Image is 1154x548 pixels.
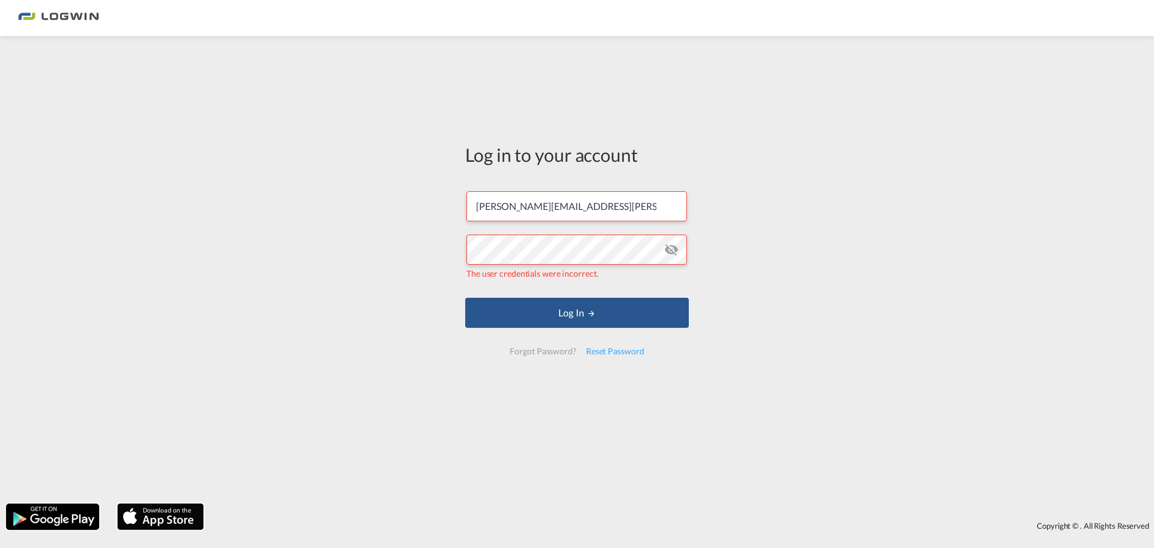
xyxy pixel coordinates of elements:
[18,5,99,32] img: bc73a0e0d8c111efacd525e4c8ad7d32.png
[116,502,205,531] img: apple.png
[5,502,100,531] img: google.png
[466,268,598,279] span: The user credentials were incorrect.
[581,340,649,362] div: Reset Password
[465,142,689,167] div: Log in to your account
[664,242,679,257] md-icon: icon-eye-off
[505,340,581,362] div: Forgot Password?
[210,516,1154,536] div: Copyright © . All Rights Reserved
[465,298,689,328] button: LOGIN
[466,191,687,221] input: Enter email/phone number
